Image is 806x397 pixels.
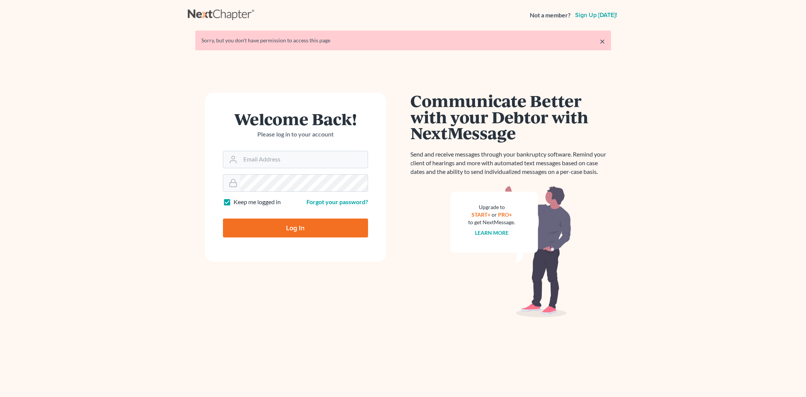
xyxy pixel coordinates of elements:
a: Learn more [475,230,509,236]
a: START+ [472,211,490,218]
input: Log In [223,219,368,237]
h1: Welcome Back! [223,111,368,127]
div: Upgrade to [469,203,515,211]
p: Please log in to your account [223,130,368,139]
div: to get NextMessage. [469,219,515,226]
a: × [600,37,605,46]
a: PRO+ [498,211,512,218]
strong: Not a member? [530,11,571,20]
input: Email Address [240,151,368,168]
p: Send and receive messages through your bankruptcy software. Remind your client of hearings and mo... [411,150,611,176]
a: Sign up [DATE]! [574,12,619,18]
div: Sorry, but you don't have permission to access this page [201,37,605,44]
label: Keep me logged in [234,198,281,206]
img: nextmessage_bg-59042aed3d76b12b5cd301f8e5b87938c9018125f34e5fa2b7a6b67550977c72.svg [450,185,571,318]
a: Forgot your password? [306,198,368,205]
h1: Communicate Better with your Debtor with NextMessage [411,93,611,141]
span: or [492,211,497,218]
